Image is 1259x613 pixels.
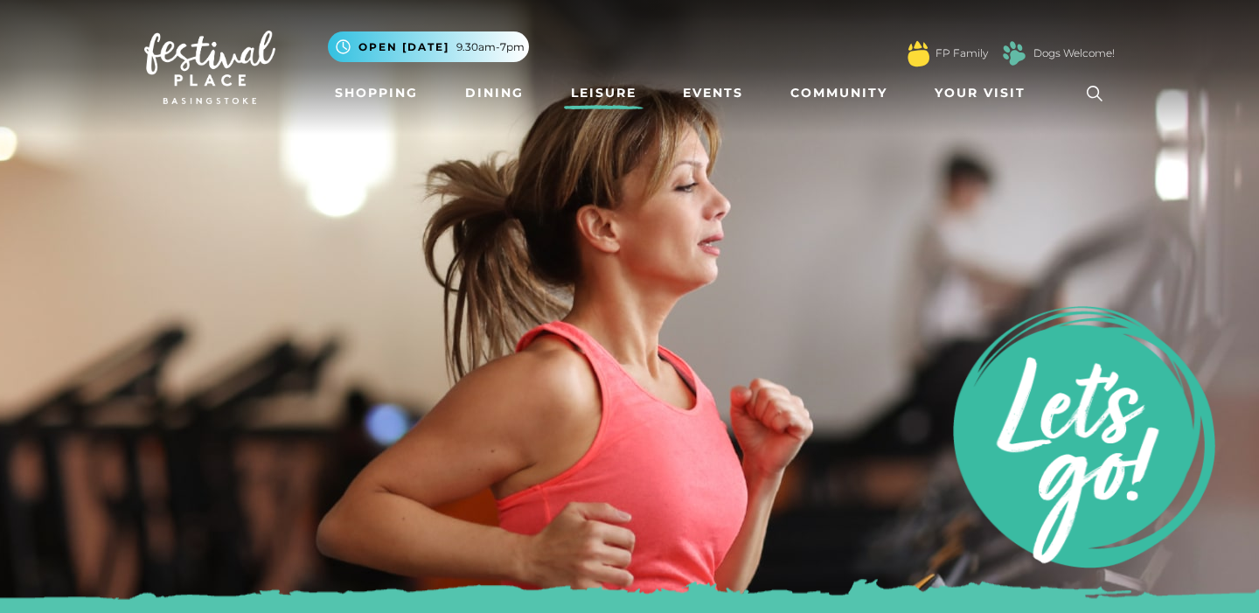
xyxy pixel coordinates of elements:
[144,31,275,104] img: Festival Place Logo
[564,77,643,109] a: Leisure
[458,77,531,109] a: Dining
[928,77,1041,109] a: Your Visit
[783,77,894,109] a: Community
[328,77,425,109] a: Shopping
[936,45,988,61] a: FP Family
[1033,45,1115,61] a: Dogs Welcome!
[935,84,1026,102] span: Your Visit
[358,39,449,55] span: Open [DATE]
[676,77,750,109] a: Events
[456,39,525,55] span: 9.30am-7pm
[328,31,529,62] button: Open [DATE] 9.30am-7pm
